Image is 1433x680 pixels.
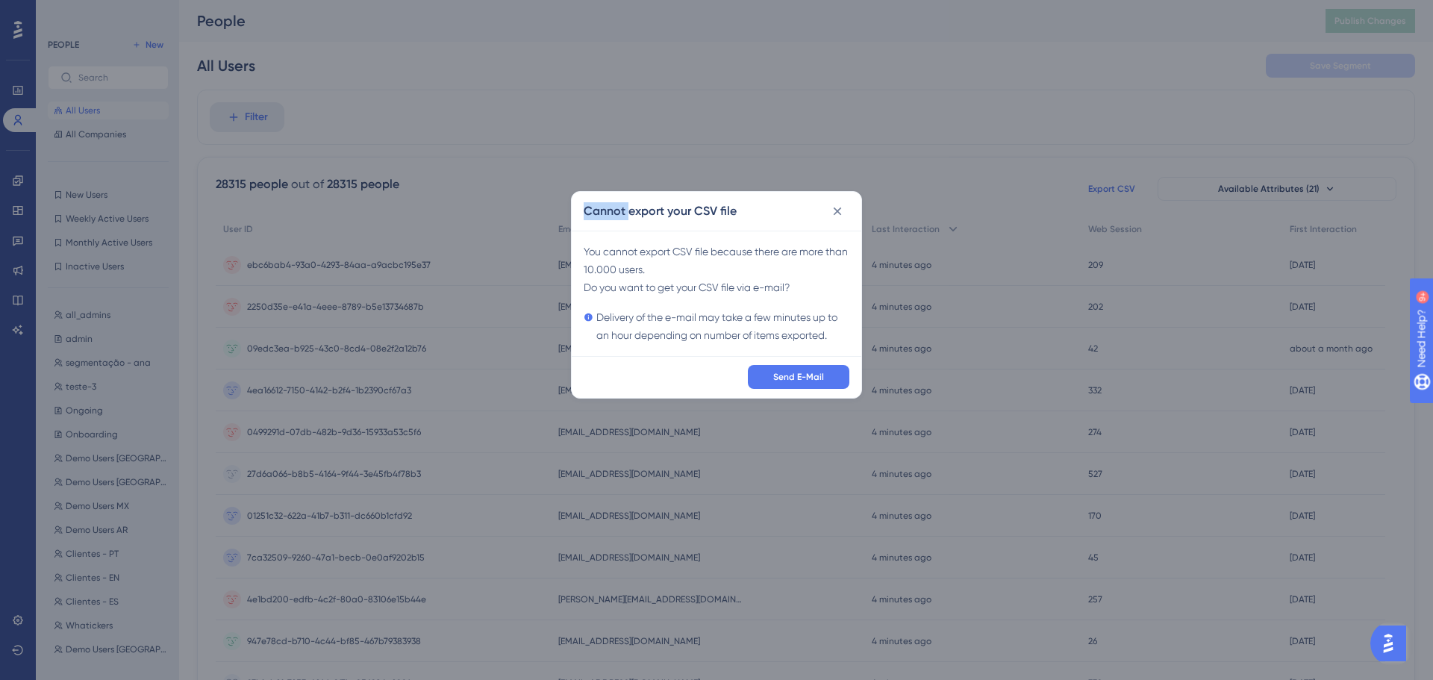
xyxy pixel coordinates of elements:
div: 9+ [102,7,110,19]
span: Need Help? [35,4,93,22]
div: Delivery of the e-mail may take a few minutes up to an hour depending on number of items exported. [584,308,849,344]
iframe: UserGuiding AI Assistant Launcher [1370,621,1415,666]
span: Send E-Mail [773,371,824,383]
h2: Cannot export your CSV file [584,202,737,220]
div: You cannot export CSV file because there are more than 10.000 users . Do you want to get your CSV... [584,243,849,344]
